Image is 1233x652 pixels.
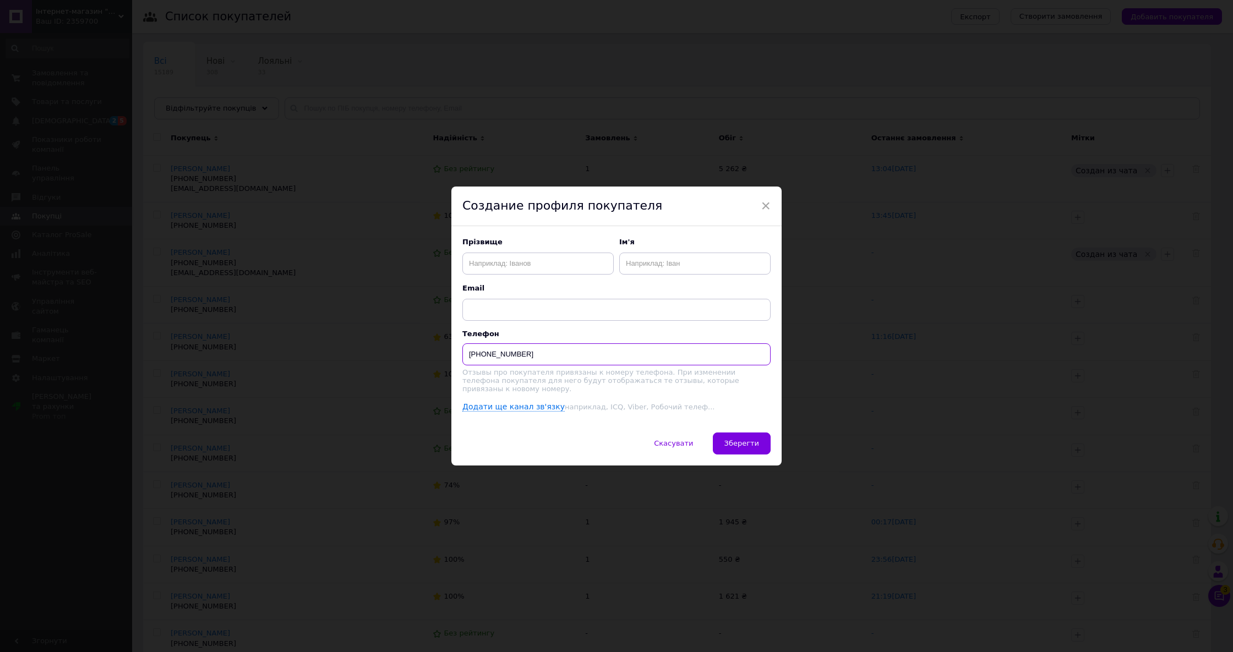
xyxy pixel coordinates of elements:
[761,196,771,215] span: ×
[462,402,565,412] a: Додати ще канал зв'язку
[619,253,771,275] input: Наприклад: Іван
[462,283,771,293] span: Email
[462,368,771,393] p: Отзывы про покупателя привязаны к номеру телефона. При изменении телефона покупателя для него буд...
[654,439,693,447] span: Скасувати
[619,237,771,247] span: Ім'я
[462,237,614,247] span: Прізвище
[462,330,771,338] p: Телефон
[462,253,614,275] input: Наприклад: Іванов
[724,439,759,447] span: Зберегти
[565,403,714,411] span: наприклад, ICQ, Viber, Робочий телеф...
[713,432,771,454] button: Зберегти
[462,343,771,365] input: +38 096 0000000
[451,187,782,226] div: Создание профиля покупателя
[642,432,705,454] button: Скасувати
